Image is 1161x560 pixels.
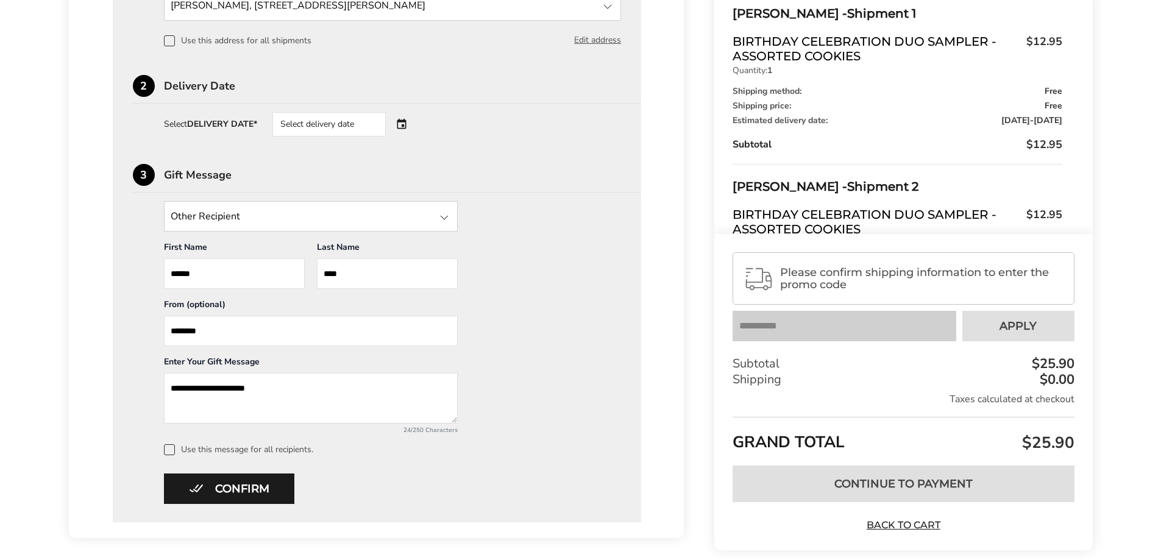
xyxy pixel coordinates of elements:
span: Free [1045,87,1062,96]
input: State [164,201,458,232]
div: Shipping [733,372,1074,388]
div: Enter Your Gift Message [164,356,458,373]
label: Use this message for all recipients. [164,444,622,455]
a: Back to Cart [861,519,946,532]
span: Free [1045,102,1062,110]
span: $12.95 [1020,34,1062,60]
span: $25.90 [1019,431,1074,453]
span: [DATE] [1001,115,1030,126]
a: Birthday Celebration Duo Sampler - Assorted Cookies$12.95 [733,207,1062,236]
span: [DATE] [1034,115,1062,126]
span: Please confirm shipping information to enter the promo code [780,266,1063,291]
div: 2 [133,75,155,97]
div: First Name [164,241,305,258]
span: Birthday Celebration Duo Sampler - Assorted Cookies [733,207,1020,236]
div: 24/250 Characters [164,426,458,434]
span: Birthday Celebration Duo Sampler - Assorted Cookies [733,34,1020,63]
a: Birthday Celebration Duo Sampler - Assorted Cookies$12.95 [733,34,1062,63]
div: Taxes calculated at checkout [733,392,1074,406]
div: $25.90 [1029,357,1074,370]
p: Quantity: [733,66,1062,75]
div: From (optional) [164,299,458,316]
span: - [1001,116,1062,125]
textarea: Add a message [164,373,458,424]
div: Delivery Date [164,80,642,91]
div: Estimated delivery date: [733,116,1062,125]
div: GRAND TOTAL [733,417,1074,456]
div: 3 [133,164,155,186]
div: Shipment 2 [733,177,1062,197]
div: Select [164,120,257,129]
div: Shipment 1 [733,4,1062,24]
strong: DELIVERY DATE* [187,118,257,130]
input: Last Name [317,258,458,289]
div: Subtotal [733,356,1074,372]
button: Continue to Payment [733,466,1074,502]
span: $12.95 [1026,137,1062,152]
div: Select delivery date [272,112,386,136]
div: Shipping price: [733,102,1062,110]
div: Gift Message [164,169,642,180]
div: Last Name [317,241,458,258]
input: From [164,316,458,346]
span: Apply [999,321,1037,331]
span: [PERSON_NAME] - [733,179,847,194]
button: Apply [962,311,1074,341]
button: Confirm button [164,473,294,504]
span: [PERSON_NAME] - [733,6,847,21]
div: Subtotal [733,137,1062,152]
strong: 1 [767,65,772,76]
div: Shipping method: [733,87,1062,96]
label: Use this address for all shipments [164,35,311,46]
div: $0.00 [1037,373,1074,386]
input: First Name [164,258,305,289]
span: $12.95 [1020,207,1062,233]
button: Edit address [574,34,621,47]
